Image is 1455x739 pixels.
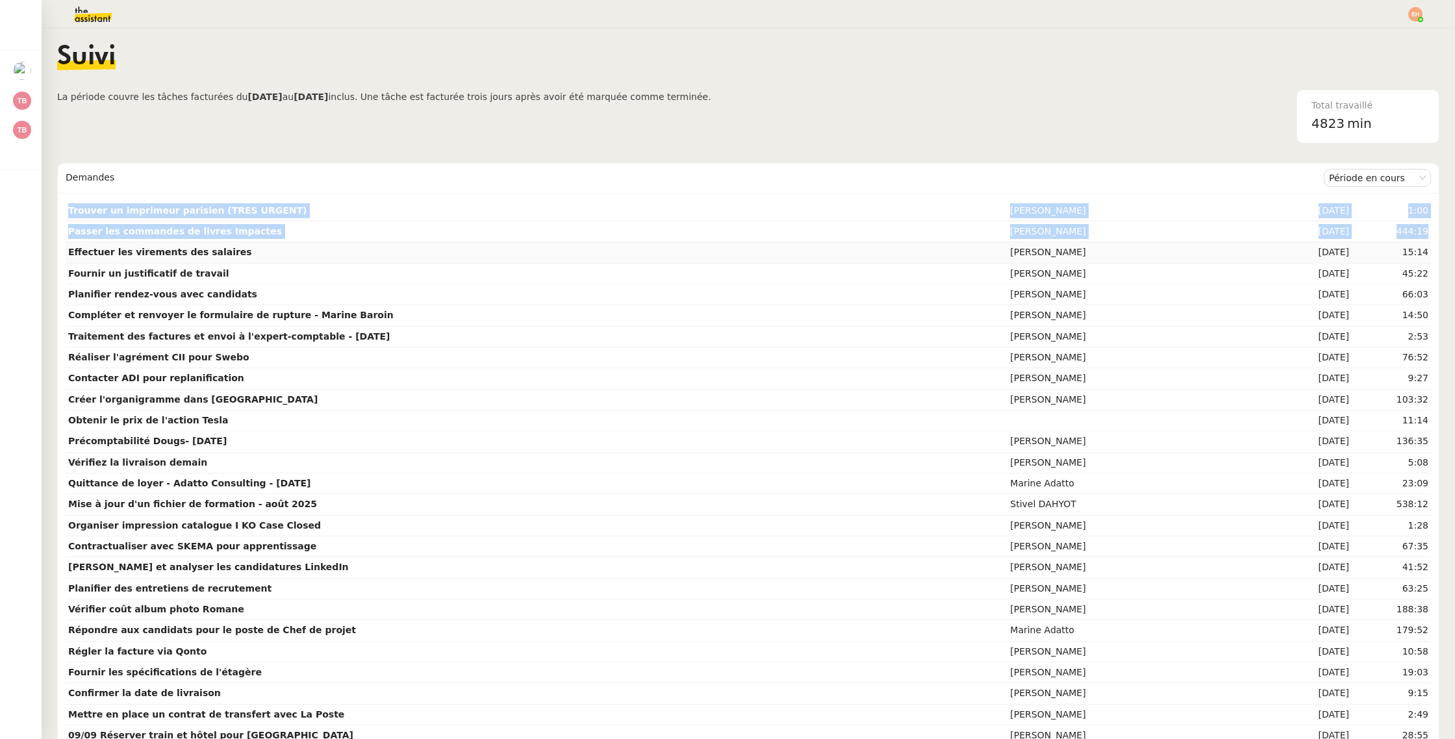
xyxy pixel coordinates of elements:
td: [DATE] [1275,705,1352,725]
strong: Contractualiser avec SKEMA pour apprentissage [68,541,316,551]
td: [PERSON_NAME] [1007,264,1275,284]
strong: Compléter et renvoyer le formulaire de rupture - Marine Baroin [68,310,394,320]
td: [PERSON_NAME] [1007,453,1275,473]
td: [DATE] [1275,642,1352,662]
td: [PERSON_NAME] [1007,284,1275,305]
td: 23:09 [1352,473,1431,494]
td: 444:19 [1352,221,1431,242]
strong: Vérifier coût album photo Romane [68,604,244,614]
td: [DATE] [1275,368,1352,389]
td: 19:03 [1352,662,1431,683]
td: 63:25 [1352,579,1431,599]
td: 14:50 [1352,305,1431,326]
td: 2:53 [1352,327,1431,347]
td: [PERSON_NAME] [1007,431,1275,452]
td: [DATE] [1275,683,1352,704]
td: [DATE] [1275,221,1352,242]
strong: Fournir un justificatif de travail [68,268,229,279]
img: svg [13,121,31,139]
strong: Planifier rendez-vous avec candidats [68,289,257,299]
td: [DATE] [1275,620,1352,641]
td: 9:15 [1352,683,1431,704]
strong: [PERSON_NAME] et analyser les candidatures LinkedIn [68,562,349,572]
img: svg [1408,7,1423,21]
td: [PERSON_NAME] [1007,705,1275,725]
strong: Réaliser l'agrément CII pour Swebo [68,352,249,362]
span: min [1347,113,1372,134]
td: 15:14 [1352,242,1431,263]
strong: Trouver un imprimeur parisien (TRES URGENT) [68,205,307,216]
span: au [283,92,294,102]
td: [DATE] [1275,579,1352,599]
td: [DATE] [1275,242,1352,263]
strong: Traitement des factures et envoi à l'expert-comptable - [DATE] [68,331,390,342]
td: [DATE] [1275,201,1352,221]
strong: Précomptabilité Dougs- [DATE] [68,436,227,446]
strong: Passer les commandes de livres Impactes [68,226,282,236]
td: 11:14 [1352,410,1431,431]
td: [PERSON_NAME] [1007,347,1275,368]
td: [PERSON_NAME] [1007,599,1275,620]
td: Marine Adatto [1007,620,1275,641]
span: inclus. Une tâche est facturée trois jours après avoir été marquée comme terminée. [328,92,711,102]
td: 10:58 [1352,642,1431,662]
td: 45:22 [1352,264,1431,284]
td: 2:49 [1352,705,1431,725]
strong: Fournir les spécifications de l'étagère [68,667,262,677]
td: [PERSON_NAME] [1007,390,1275,410]
strong: Contacter ADI pour replanification [68,373,244,383]
strong: Planifier des entretiens de recrutement [68,583,272,594]
td: [DATE] [1275,599,1352,620]
td: [DATE] [1275,305,1352,326]
td: 76:52 [1352,347,1431,368]
td: 538:12 [1352,494,1431,515]
td: [PERSON_NAME] [1007,242,1275,263]
td: [PERSON_NAME] [1007,642,1275,662]
span: La période couvre les tâches facturées du [57,92,247,102]
td: 188:38 [1352,599,1431,620]
td: [DATE] [1275,662,1352,683]
strong: Créer l'organigramme dans [GEOGRAPHIC_DATA] [68,394,318,405]
td: 136:35 [1352,431,1431,452]
td: 1:00 [1352,201,1431,221]
td: 41:52 [1352,557,1431,578]
td: [DATE] [1275,327,1352,347]
td: [DATE] [1275,516,1352,536]
b: [DATE] [294,92,328,102]
nz-select-item: Période en cours [1329,169,1426,186]
td: 67:35 [1352,536,1431,557]
td: [PERSON_NAME] [1007,368,1275,389]
img: users%2Ff7AvM1H5WROKDkFYQNHz8zv46LV2%2Favatar%2Ffa026806-15e4-4312-a94b-3cc825a940eb [13,62,31,80]
td: [PERSON_NAME] [1007,557,1275,578]
td: 179:52 [1352,620,1431,641]
td: [PERSON_NAME] [1007,221,1275,242]
td: 5:08 [1352,453,1431,473]
strong: Obtenir le prix de l'action Tesla [68,415,228,425]
strong: Effectuer les virements des salaires [68,247,252,257]
td: [DATE] [1275,410,1352,431]
strong: Répondre aux candidats pour le poste de Chef de projet [68,625,356,635]
td: Marine Adatto [1007,473,1275,494]
strong: Mise à jour d'un fichier de formation - août 2025 [68,499,317,509]
td: [DATE] [1275,390,1352,410]
td: [DATE] [1275,264,1352,284]
strong: Vérifiez la livraison demain [68,457,207,468]
strong: Régler la facture via Qonto [68,646,207,657]
td: [DATE] [1275,347,1352,368]
strong: Mettre en place un contrat de transfert avec La Poste [68,709,344,720]
td: [PERSON_NAME] [1007,579,1275,599]
td: [PERSON_NAME] [1007,516,1275,536]
td: 103:32 [1352,390,1431,410]
td: [DATE] [1275,431,1352,452]
strong: Confirmer la date de livraison [68,688,221,698]
td: [PERSON_NAME] [1007,305,1275,326]
td: [DATE] [1275,453,1352,473]
div: Total travaillé [1311,98,1424,113]
strong: Quittance de loyer - Adatto Consulting - [DATE] [68,478,310,488]
td: [DATE] [1275,284,1352,305]
span: 4823 [1311,116,1345,131]
td: [PERSON_NAME] [1007,683,1275,704]
td: [DATE] [1275,473,1352,494]
td: [PERSON_NAME] [1007,662,1275,683]
td: 1:28 [1352,516,1431,536]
